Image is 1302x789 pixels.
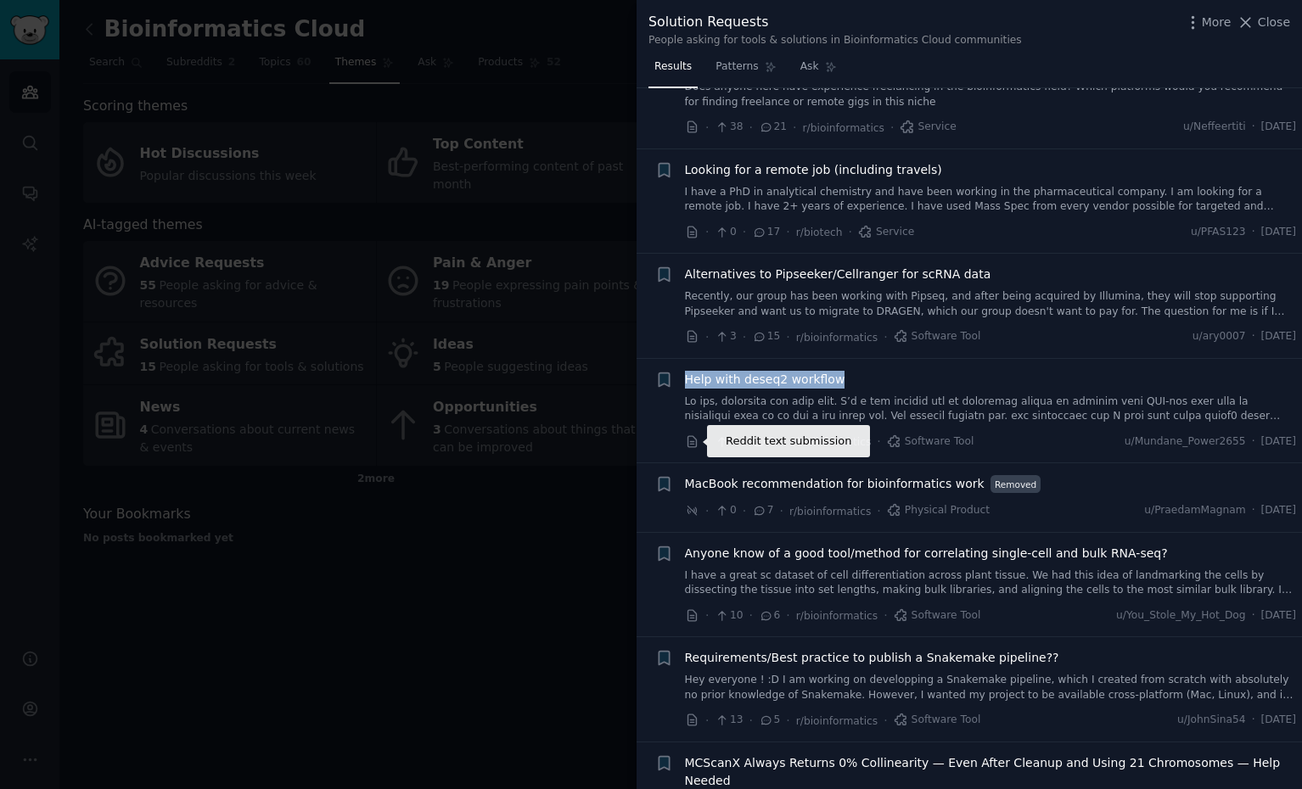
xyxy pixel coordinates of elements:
span: Physical Product [887,503,990,518]
span: [DATE] [1261,329,1296,344]
span: Ask [800,59,819,75]
span: 5 [759,713,780,728]
div: People asking for tools & solutions in Bioinformatics Cloud communities [648,33,1022,48]
button: More [1184,14,1232,31]
span: · [890,119,894,137]
span: u/Mundane_Power2655 [1125,434,1246,450]
span: u/PFAS123 [1191,225,1246,240]
a: Requirements/Best practice to publish a Snakemake pipeline?? [685,649,1059,667]
a: Does anyone here have experience freelancing in the bioinformatics field? Which platforms would y... [685,80,1297,109]
span: 0 [715,503,736,518]
a: I have a PhD in analytical chemistry and have been working in the pharmaceutical company. I am lo... [685,185,1297,215]
span: · [793,119,796,137]
a: Looking for a remote job (including travels) [685,161,942,179]
span: 6 [759,608,780,624]
span: r/bioinformatics [796,715,878,727]
a: Lo ips, dolorsita con adip elit. S’d e tem incidid utl et doloremag aliqua en adminim veni QUI-no... [685,394,1297,424]
span: · [705,712,709,730]
span: [DATE] [1261,225,1296,240]
span: 17 [752,225,780,240]
span: · [1252,434,1255,450]
span: Removed [991,475,1041,493]
span: · [743,223,746,241]
span: [DATE] [1261,713,1296,728]
span: · [780,502,783,520]
span: r/bioinformatics [789,506,871,518]
span: Software Tool [894,713,981,728]
span: Close [1258,14,1290,31]
button: Close [1237,14,1290,31]
a: Hey everyone ! :D I am working on developping a Snakemake pipeline, which I created from scratch ... [685,673,1297,702]
span: · [749,712,753,730]
span: Service [858,225,914,240]
span: 13 [715,713,743,728]
span: Patterns [716,59,758,75]
span: · [1252,503,1255,518]
span: · [1252,120,1255,135]
span: MacBook recommendation for bioinformatics work [685,475,985,493]
span: [DATE] [1261,608,1296,624]
span: · [877,433,880,450]
span: Anyone know of a good tool/method for correlating single-cell and bulk RNA-seq? [685,545,1168,562]
a: I have a great sc dataset of cell differentiation across plant tissue. We had this idea of landma... [685,568,1297,598]
span: Software Tool [887,434,974,450]
span: r/bioinformatics [789,436,871,448]
span: Results [654,59,692,75]
span: 7 [752,503,773,518]
span: [DATE] [1261,120,1296,135]
span: 0 [715,225,736,240]
span: · [705,607,709,624]
span: 8 [752,434,773,450]
span: r/bioinformatics [796,332,878,344]
span: · [1252,713,1255,728]
div: Solution Requests [648,12,1022,33]
span: · [884,712,887,730]
span: r/bioinformatics [796,610,878,622]
span: 3 [715,329,736,344]
span: · [705,119,709,137]
span: u/You_Stole_My_Hot_Dog [1116,608,1246,624]
span: · [884,328,887,346]
span: Software Tool [894,608,981,624]
span: Service [900,120,956,135]
span: u/ary0007 [1193,329,1246,344]
span: 15 [752,329,780,344]
span: u/JohnSina54 [1177,713,1246,728]
span: · [786,712,789,730]
span: 38 [715,120,743,135]
span: More [1202,14,1232,31]
span: · [705,502,709,520]
span: · [743,433,746,450]
span: · [877,502,880,520]
span: r/bioinformatics [803,122,884,134]
a: Recently, our group has been working with Pipseq, and after being acquired by Illumina, they will... [685,289,1297,319]
span: [DATE] [1261,503,1296,518]
span: · [705,328,709,346]
span: · [743,328,746,346]
a: Alternatives to Pipseeker/Cellranger for scRNA data [685,266,991,283]
span: r/biotech [796,227,843,238]
span: · [780,433,783,450]
span: u/Neffeertiti [1183,120,1246,135]
span: · [705,223,709,241]
span: · [848,223,851,241]
span: 10 [715,608,743,624]
a: Help with deseq2 workflow [685,371,845,389]
span: · [1252,329,1255,344]
a: Patterns [710,53,782,88]
span: · [786,223,789,241]
a: Results [648,53,698,88]
span: · [749,607,753,624]
span: u/PraedamMagnam [1144,503,1245,518]
span: · [786,607,789,624]
span: [DATE] [1261,434,1296,450]
span: 21 [759,120,787,135]
span: · [786,328,789,346]
span: Software Tool [894,329,981,344]
span: · [1252,225,1255,240]
a: Ask [794,53,843,88]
